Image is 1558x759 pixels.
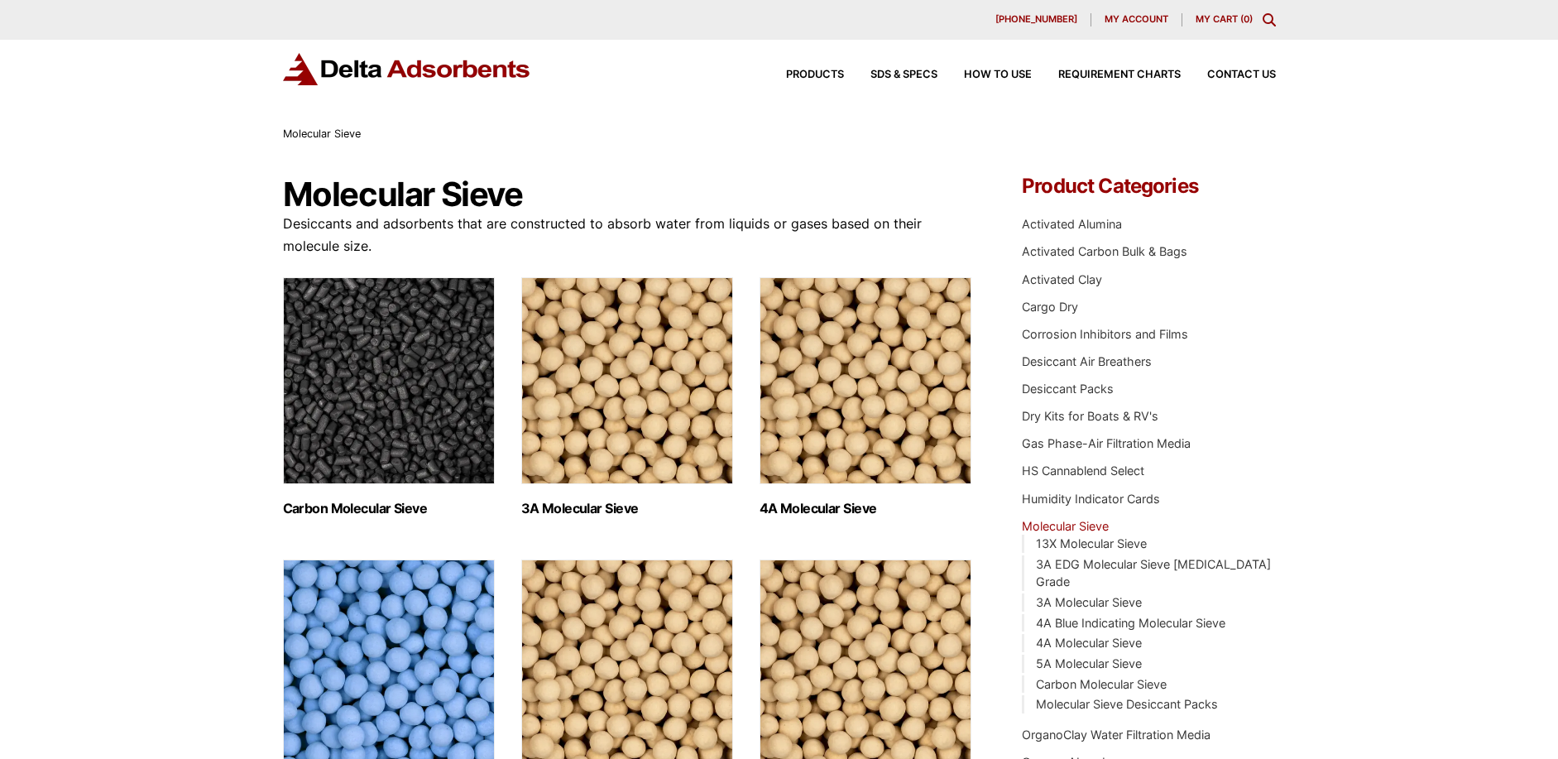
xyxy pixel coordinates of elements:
a: 5A Molecular Sieve [1036,656,1142,670]
span: How to Use [964,70,1032,80]
span: My account [1105,15,1168,24]
a: Desiccant Packs [1022,382,1114,396]
span: Molecular Sieve [283,127,361,140]
a: Requirement Charts [1032,70,1181,80]
h2: 4A Molecular Sieve [760,501,971,516]
a: How to Use [937,70,1032,80]
span: 0 [1244,13,1249,25]
p: Desiccants and adsorbents that are constructed to absorb water from liquids or gases based on the... [283,213,973,257]
span: Contact Us [1207,70,1276,80]
a: Activated Carbon Bulk & Bags [1022,244,1187,258]
a: My account [1091,13,1182,26]
a: Corrosion Inhibitors and Films [1022,327,1188,341]
a: [PHONE_NUMBER] [982,13,1091,26]
img: 4A Molecular Sieve [760,277,971,484]
h1: Molecular Sieve [283,176,973,213]
a: Visit product category Carbon Molecular Sieve [283,277,495,516]
a: Dry Kits for Boats & RV's [1022,409,1158,423]
a: 3A Molecular Sieve [1036,595,1142,609]
a: Desiccant Air Breathers [1022,354,1152,368]
h2: Carbon Molecular Sieve [283,501,495,516]
a: Visit product category 4A Molecular Sieve [760,277,971,516]
a: My Cart (0) [1196,13,1253,25]
a: Carbon Molecular Sieve [1036,677,1167,691]
a: Cargo Dry [1022,300,1078,314]
a: OrganoClay Water Filtration Media [1022,728,1210,742]
img: 3A Molecular Sieve [521,277,733,484]
a: HS Cannablend Select [1022,464,1144,478]
a: Molecular Sieve [1022,519,1109,533]
a: Activated Alumina [1022,217,1122,231]
a: Molecular Sieve Desiccant Packs [1036,697,1218,711]
a: Visit product category 3A Molecular Sieve [521,277,733,516]
img: Delta Adsorbents [283,53,531,85]
span: Products [786,70,844,80]
a: Humidity Indicator Cards [1022,492,1160,506]
a: 13X Molecular Sieve [1036,536,1147,550]
a: 4A Molecular Sieve [1036,636,1142,650]
a: Products [760,70,844,80]
a: SDS & SPECS [844,70,937,80]
span: Requirement Charts [1058,70,1181,80]
a: Activated Clay [1022,272,1102,286]
a: Contact Us [1181,70,1276,80]
div: Toggle Modal Content [1263,13,1276,26]
img: Carbon Molecular Sieve [283,277,495,484]
a: 4A Blue Indicating Molecular Sieve [1036,616,1225,630]
h2: 3A Molecular Sieve [521,501,733,516]
h4: Product Categories [1022,176,1275,196]
span: [PHONE_NUMBER] [995,15,1077,24]
a: Gas Phase-Air Filtration Media [1022,436,1191,450]
span: SDS & SPECS [870,70,937,80]
a: 3A EDG Molecular Sieve [MEDICAL_DATA] Grade [1036,557,1271,589]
